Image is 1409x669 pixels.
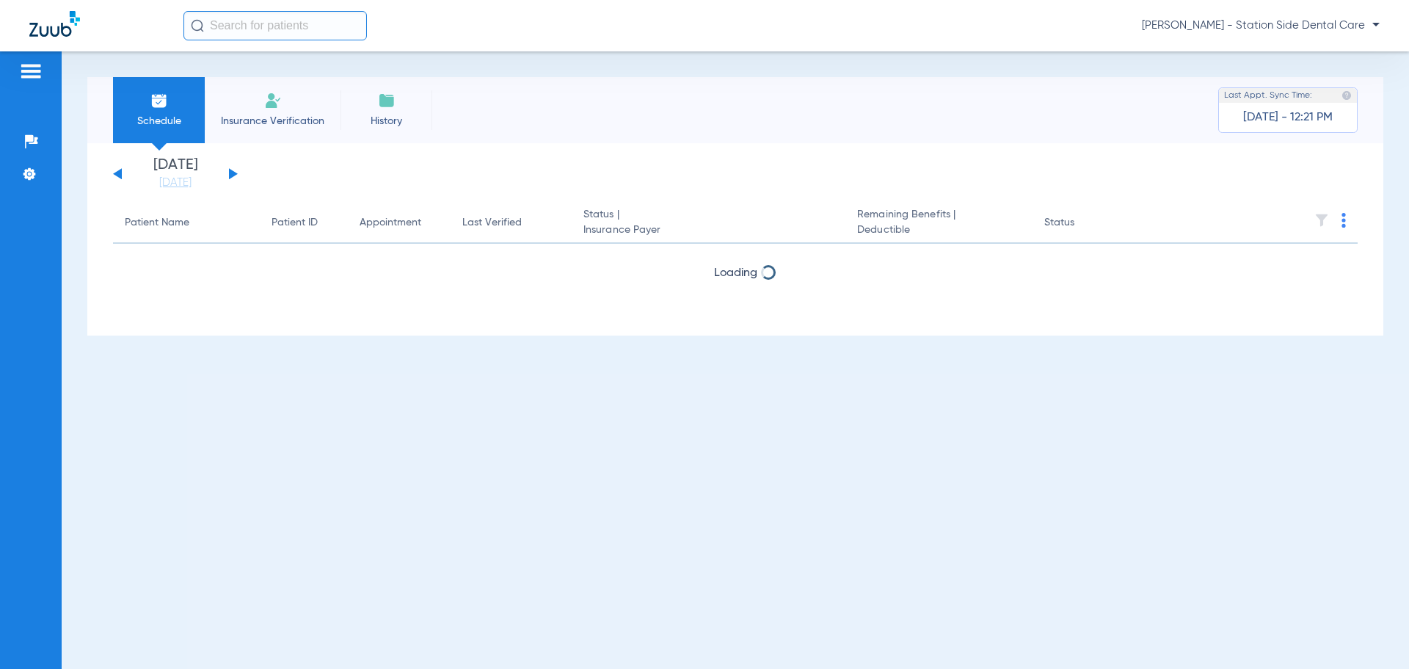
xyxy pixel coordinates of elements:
[131,176,219,190] a: [DATE]
[272,215,336,231] div: Patient ID
[714,267,757,279] span: Loading
[1224,88,1312,103] span: Last Appt. Sync Time:
[19,62,43,80] img: hamburger-icon
[462,215,560,231] div: Last Verified
[1341,213,1346,228] img: group-dot-blue.svg
[124,114,194,129] span: Schedule
[857,223,1020,238] span: Deductible
[572,203,845,244] th: Status |
[191,19,204,32] img: Search Icon
[583,223,834,238] span: Insurance Payer
[360,215,421,231] div: Appointment
[264,92,282,109] img: Manual Insurance Verification
[352,114,421,129] span: History
[183,11,367,40] input: Search for patients
[272,215,318,231] div: Patient ID
[1314,213,1329,228] img: filter.svg
[150,92,168,109] img: Schedule
[845,203,1032,244] th: Remaining Benefits |
[29,11,80,37] img: Zuub Logo
[1243,110,1333,125] span: [DATE] - 12:21 PM
[125,215,189,231] div: Patient Name
[125,215,248,231] div: Patient Name
[131,158,219,190] li: [DATE]
[360,215,439,231] div: Appointment
[216,114,330,129] span: Insurance Verification
[462,215,522,231] div: Last Verified
[378,92,396,109] img: History
[1142,18,1380,33] span: [PERSON_NAME] - Station Side Dental Care
[1341,90,1352,101] img: last sync help info
[1033,203,1132,244] th: Status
